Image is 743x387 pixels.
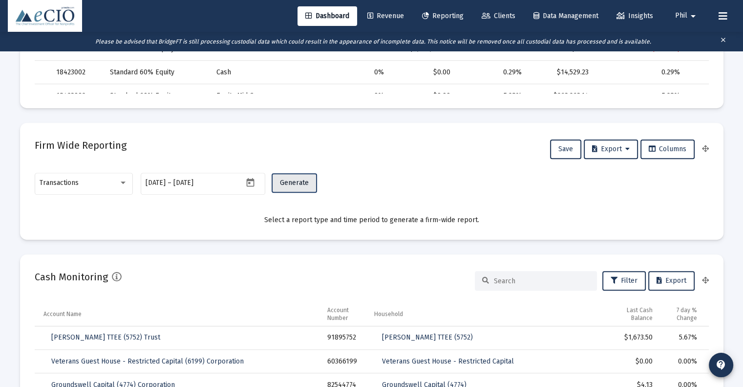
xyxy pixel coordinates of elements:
[666,306,697,322] div: 7 day % Change
[35,269,108,285] h2: Cash Monitoring
[464,68,522,77] div: 0.29%
[494,277,590,285] input: Search
[657,276,686,285] span: Export
[280,179,309,187] span: Generate
[40,179,79,187] span: Transactions
[482,12,515,20] span: Clients
[15,6,75,26] img: Dashboard
[168,179,171,187] span: –
[210,61,319,84] td: Cash
[35,137,127,153] h2: Firm Wide Reporting
[210,84,319,108] td: Equity:Mid Cap
[414,6,471,26] a: Reporting
[648,271,695,291] button: Export
[616,12,653,20] span: Insights
[720,34,727,49] mat-icon: clear
[367,12,404,20] span: Revenue
[320,302,367,326] td: Column Account Number
[49,61,103,84] td: 18423002
[602,68,679,77] div: 0.29%
[649,145,686,153] span: Columns
[666,333,697,342] div: 5.67%
[533,12,598,20] span: Data Management
[272,173,317,193] button: Generate
[558,145,573,153] span: Save
[297,6,357,26] a: Dashboard
[305,12,349,20] span: Dashboard
[35,215,709,225] div: Select a report type and time period to generate a firm-wide report.
[51,333,160,341] span: [PERSON_NAME] TTEE (5752) Trust
[640,139,695,159] button: Columns
[173,179,220,187] input: End date
[43,328,168,347] a: [PERSON_NAME] TTEE (5752) Trust
[687,6,699,26] mat-icon: arrow_drop_down
[526,6,606,26] a: Data Management
[103,61,210,84] td: Standard 60% Equity
[95,38,651,45] i: Please be advised that BridgeFT is still processing custodial data which could result in the appe...
[382,357,514,365] span: Veterans Guest House - Restricted Capital
[320,350,367,373] td: 60366199
[550,139,581,159] button: Save
[474,6,523,26] a: Clients
[675,12,687,20] span: Phil
[715,359,727,371] mat-icon: contact_support
[360,6,412,26] a: Revenue
[398,68,450,77] div: $0.00
[666,357,697,366] div: 0.00%
[663,6,711,25] button: Phil
[382,333,473,341] span: [PERSON_NAME] TTEE (5752)
[327,68,384,77] div: 0%
[620,306,653,322] div: Last Cash Balance
[611,276,637,285] span: Filter
[422,12,464,20] span: Reporting
[374,352,522,371] a: Veterans Guest House - Restricted Capital
[243,175,257,189] button: Open calendar
[103,84,210,108] td: Standard 60% Equity
[49,84,103,108] td: 18423002
[602,271,646,291] button: Filter
[43,352,252,371] a: Veterans Guest House - Restricted Capital (6199) Corporation
[613,302,659,326] td: Column Last Cash Balance
[327,306,361,322] div: Account Number
[374,328,481,347] a: [PERSON_NAME] TTEE (5752)
[35,302,321,326] td: Column Account Name
[535,68,589,77] div: $14,529.23
[43,310,82,318] div: Account Name
[609,6,661,26] a: Insights
[613,326,659,350] td: $1,673.50
[146,179,166,187] input: Start date
[320,326,367,350] td: 91895752
[367,302,613,326] td: Column Household
[592,145,630,153] span: Export
[374,310,403,318] div: Household
[584,139,638,159] button: Export
[659,302,704,326] td: Column 7 day % Change
[51,357,244,365] span: Veterans Guest House - Restricted Capital (6199) Corporation
[613,350,659,373] td: $0.00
